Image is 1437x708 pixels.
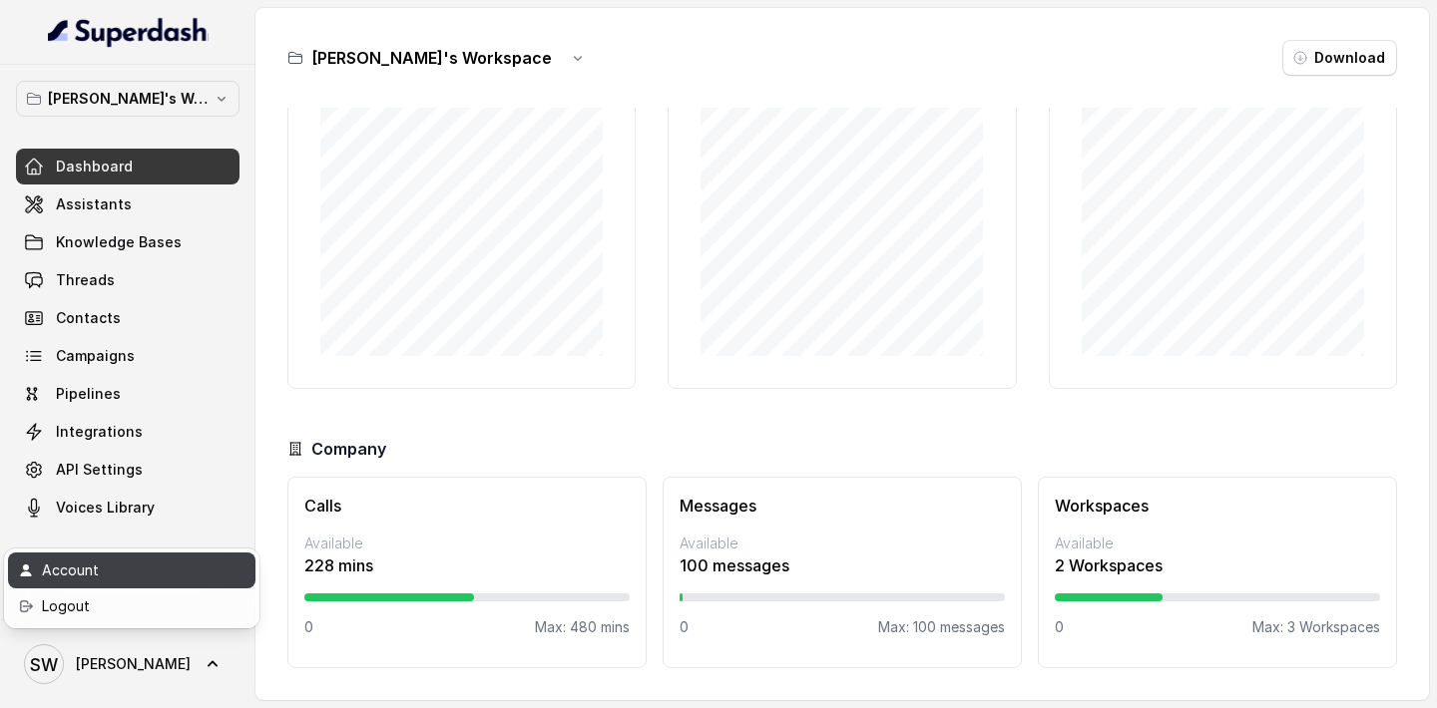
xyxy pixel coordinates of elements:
[42,558,212,582] div: Account
[30,654,58,675] text: SW
[16,636,239,692] a: [PERSON_NAME]
[4,548,259,628] div: [PERSON_NAME]
[76,654,191,674] span: [PERSON_NAME]
[42,594,212,618] div: Logout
